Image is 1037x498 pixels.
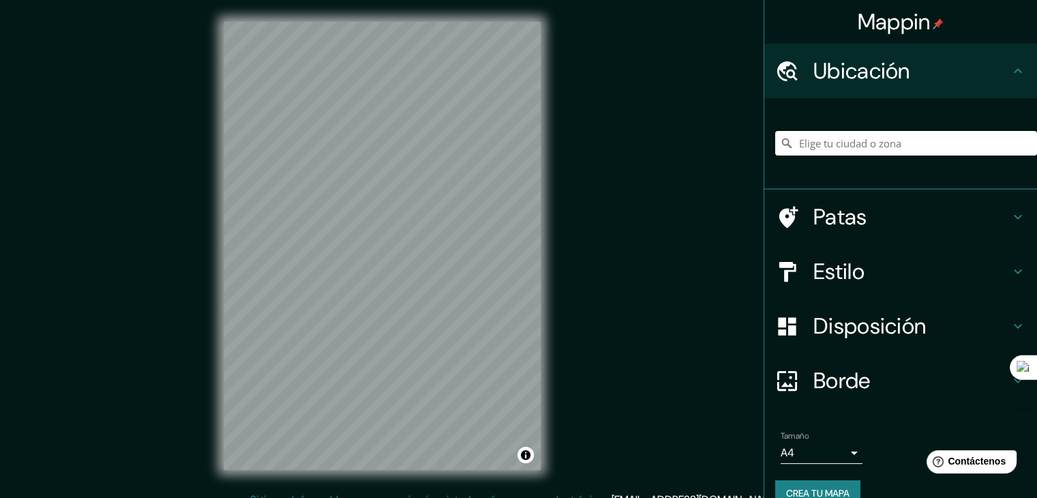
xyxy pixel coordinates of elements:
[764,190,1037,244] div: Patas
[813,312,926,340] font: Disposición
[813,257,865,286] font: Estilo
[764,299,1037,353] div: Disposición
[781,430,809,441] font: Tamaño
[781,442,862,464] div: A4
[858,8,931,36] font: Mappin
[775,131,1037,156] input: Elige tu ciudad o zona
[764,353,1037,408] div: Borde
[813,203,867,231] font: Patas
[764,244,1037,299] div: Estilo
[813,366,871,395] font: Borde
[813,57,910,85] font: Ubicación
[916,445,1022,483] iframe: Lanzador de widgets de ayuda
[933,18,944,29] img: pin-icon.png
[517,447,534,463] button: Activar o desactivar atribución
[781,445,794,460] font: A4
[224,22,541,470] canvas: Mapa
[764,44,1037,98] div: Ubicación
